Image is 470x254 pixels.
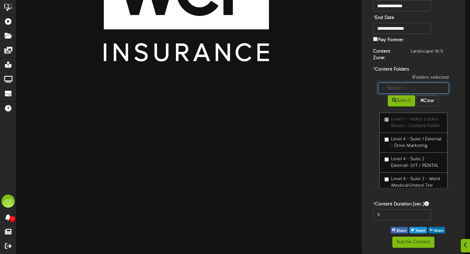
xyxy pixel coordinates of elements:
label: Level 4 - Suite 1 External - Drive Marketing [384,136,443,149]
label: Content Folders [368,66,459,73]
label: Play Forever [373,36,403,43]
span: Tweet [414,227,427,234]
span: Share [395,227,408,234]
input: Level 4 - Suite 1 External - Drive Marketing [384,137,389,142]
button: Submit Content [392,237,434,248]
label: Content Duration (sec.) [368,201,459,208]
button: Clear [416,95,439,106]
input: Level 4 - Suite 3 - Merit Medical/United Tire [384,177,389,182]
input: -- Search -- [378,83,449,94]
input: Level 1 - Visitor Locker Room - Content Folder [384,118,389,122]
button: Tweet [409,227,427,233]
span: 0 [9,216,15,222]
div: Landscape 16:9 [406,48,459,55]
label: Level 4 - Suite 3 - Merit Medical/United Tire [384,176,443,189]
span: Share [432,227,445,234]
div: AB [2,195,15,208]
label: Level 4 - Suite 2 External- LVT / RENTAL [384,156,443,169]
label: Content Zone: [368,48,406,61]
label: End Date [368,15,429,21]
span: Level 1 - Visitor Locker Room - Content Folder [391,117,441,128]
button: Search [388,95,415,106]
input: Level 4 - Suite 2 External- LVT / RENTAL [384,157,389,162]
button: Share [391,227,408,233]
button: Share [428,227,446,233]
div: 1 Folders selected [373,74,454,83]
input: Play Forever [373,37,377,41]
